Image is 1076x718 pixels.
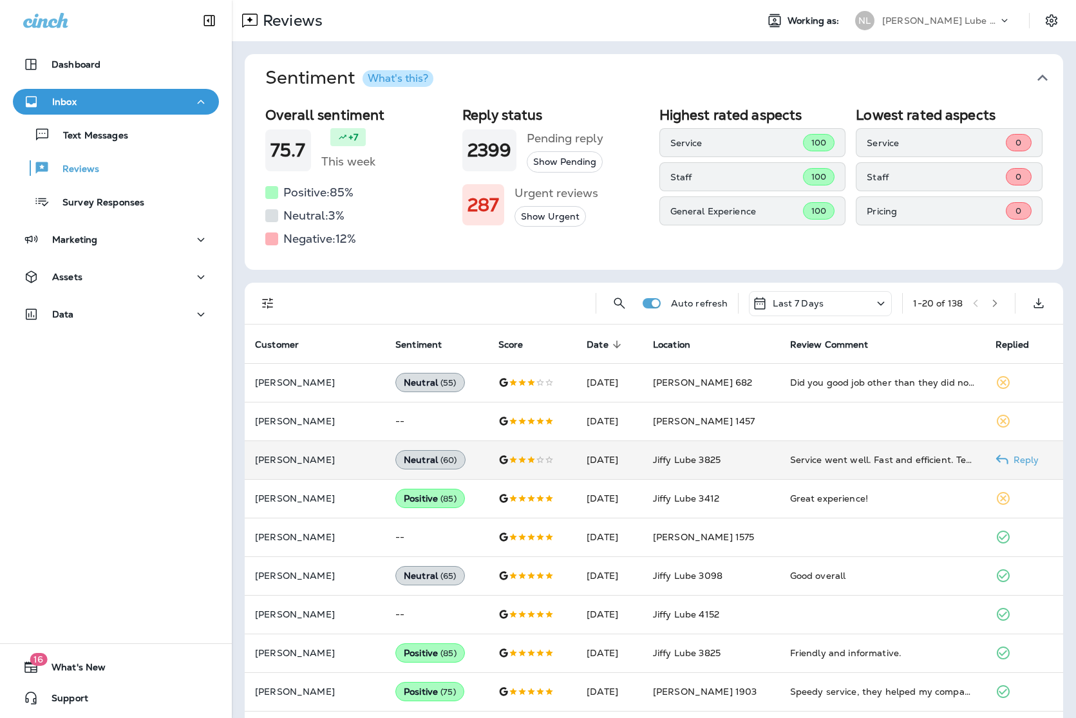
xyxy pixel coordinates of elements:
h2: Overall sentiment [265,107,452,123]
span: 100 [811,171,826,182]
button: Settings [1040,9,1063,32]
td: [DATE] [576,556,643,595]
span: ( 75 ) [440,686,456,697]
h5: Urgent reviews [514,183,598,203]
span: Jiffy Lube 3098 [653,570,722,581]
h2: Lowest rated aspects [856,107,1043,123]
span: Customer [255,339,299,350]
div: Positive [395,489,465,508]
span: Jiffy Lube 3825 [653,647,721,659]
div: Positive [395,643,465,663]
p: Dashboard [52,59,100,70]
span: Jiffy Lube 3412 [653,493,719,504]
button: Search Reviews [607,290,632,316]
div: What's this? [368,73,428,84]
p: Pricing [867,206,1006,216]
span: Review Comment [790,339,885,350]
td: -- [385,518,488,556]
h5: Negative: 12 % [283,229,356,249]
span: 0 [1015,205,1021,216]
button: 16What's New [13,654,219,680]
button: Assets [13,264,219,290]
p: +7 [348,131,358,144]
td: -- [385,595,488,634]
span: ( 60 ) [440,455,457,466]
td: [DATE] [576,402,643,440]
span: 16 [30,653,47,666]
p: Inbox [52,97,77,107]
h5: This week [321,151,375,172]
p: Staff [867,172,1006,182]
p: Staff [670,172,803,182]
td: [DATE] [576,440,643,479]
span: ( 85 ) [440,493,457,504]
h1: Sentiment [265,67,433,89]
td: [DATE] [576,363,643,402]
p: Reviews [258,11,323,30]
span: Date [587,339,609,350]
span: Sentiment [395,339,458,350]
span: Jiffy Lube 4152 [653,609,719,620]
p: Reply [1008,455,1039,465]
p: [PERSON_NAME] [255,377,375,388]
span: [PERSON_NAME] 1903 [653,686,757,697]
button: Show Pending [527,151,603,173]
p: Service [670,138,803,148]
button: SentimentWhat's this? [255,54,1073,102]
span: Score [498,339,524,350]
button: Dashboard [13,52,219,77]
div: Speedy service, they helped my company save money through the fleet account, and they cleaned my ... [790,685,975,698]
span: Review Comment [790,339,869,350]
button: Survey Responses [13,188,219,215]
p: Data [52,309,74,319]
p: Text Messages [50,130,128,142]
div: Service went well. Fast and efficient. Techs were all very friendly. Only one issue, asked multip... [790,453,975,466]
span: [PERSON_NAME] 1457 [653,415,755,427]
p: Survey Responses [50,197,144,209]
button: What's this? [363,70,433,87]
td: [DATE] [576,518,643,556]
button: Filters [255,290,281,316]
p: Service [867,138,1006,148]
button: Data [13,301,219,327]
button: Support [13,685,219,711]
button: Inbox [13,89,219,115]
p: [PERSON_NAME] Lube Centers, Inc [882,15,998,26]
span: 0 [1015,171,1021,182]
div: Neutral [395,373,465,392]
button: Marketing [13,227,219,252]
span: ( 85 ) [440,648,457,659]
span: Location [653,339,707,350]
div: Did you good job other than they did not check the pressure in my tires when they rotated them th... [790,376,975,389]
div: Neutral [395,450,466,469]
span: Score [498,339,540,350]
p: [PERSON_NAME] [255,686,375,697]
td: [DATE] [576,595,643,634]
span: ( 65 ) [440,571,457,581]
h5: Positive: 85 % [283,182,354,203]
button: Show Urgent [514,206,586,227]
h1: 2399 [467,140,512,161]
span: [PERSON_NAME] 682 [653,377,752,388]
div: Good overall [790,569,975,582]
span: [PERSON_NAME] 1575 [653,531,755,543]
p: [PERSON_NAME] [255,609,375,619]
div: Positive [395,682,464,701]
td: [DATE] [576,672,643,711]
span: Jiffy Lube 3825 [653,454,721,466]
td: [DATE] [576,634,643,672]
p: General Experience [670,206,803,216]
span: Support [39,693,88,708]
p: Marketing [52,234,97,245]
span: ( 55 ) [440,377,457,388]
div: SentimentWhat's this? [245,102,1063,270]
h2: Reply status [462,107,649,123]
div: Friendly and informative. [790,647,975,659]
span: Customer [255,339,316,350]
p: [PERSON_NAME] [255,532,375,542]
p: [PERSON_NAME] [255,571,375,581]
span: Replied [996,339,1029,350]
h1: 75.7 [270,140,306,161]
div: Neutral [395,566,465,585]
span: 100 [811,137,826,148]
